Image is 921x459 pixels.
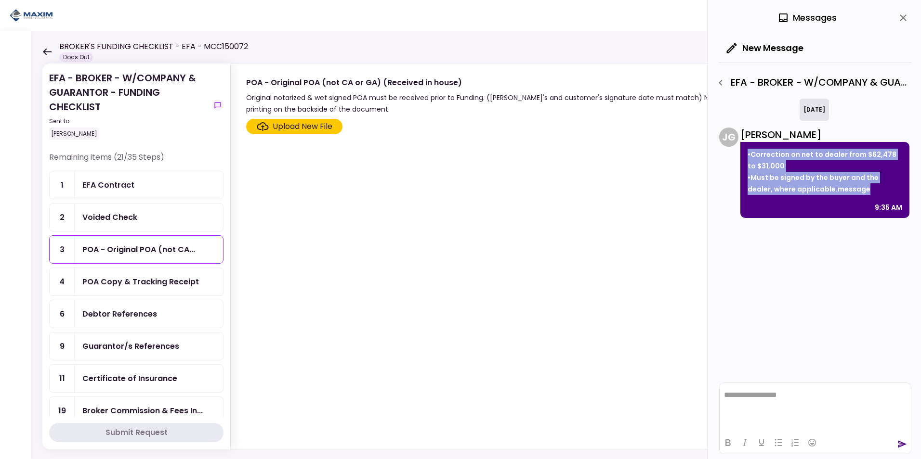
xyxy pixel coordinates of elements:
[82,243,195,255] div: POA - Original POA (not CA or GA) (Received in house)
[748,150,896,171] strong: •Correction on net to dealer from $62,478 to $31,000
[777,11,837,25] div: Messages
[50,171,75,199] div: 1
[49,203,224,231] a: 2Voided Check
[82,308,157,320] div: Debtor References
[10,8,53,23] img: Partner icon
[49,396,224,425] a: 19Broker Commission & Fees Invoice
[273,121,332,132] div: Upload New File
[712,75,911,91] div: EFA - BROKER - W/COMPANY & GUARANTOR - FUNDING CHECKLIST - Dealer's Final Invoice
[49,268,224,296] a: 4POA Copy & Tracking Receipt
[895,10,911,26] button: close
[212,100,224,111] button: show-messages
[82,372,177,384] div: Certificate of Insurance
[720,436,736,449] button: Bold
[246,119,342,134] span: Click here to upload the required document
[82,211,137,223] div: Voided Check
[50,204,75,231] div: 2
[719,127,738,147] div: J G
[753,436,770,449] button: Underline
[49,171,224,199] a: 1EFA Contract
[804,436,820,449] button: Emojis
[49,117,208,126] div: Sent to:
[82,405,203,417] div: Broker Commission & Fees Invoice
[49,332,224,360] a: 9Guarantor/s References
[875,202,902,213] div: 9:35 AM
[105,427,168,438] div: Submit Request
[50,365,75,392] div: 11
[897,439,907,449] button: send
[719,36,811,61] button: New Message
[230,64,902,449] div: POA - Original POA (not CA or GA) (Received in house)Original notarized & wet signed POA must be ...
[49,235,224,264] a: 3POA - Original POA (not CA or GA) (Received in house)
[49,364,224,393] a: 11Certificate of Insurance
[49,300,224,328] a: 6Debtor References
[770,436,787,449] button: Bullet list
[50,397,75,424] div: 19
[49,423,224,442] button: Submit Request
[49,71,208,140] div: EFA - BROKER - W/COMPANY & GUARANTOR - FUNDING CHECKLIST
[720,383,911,431] iframe: Rich Text Area
[49,127,99,140] div: [PERSON_NAME]
[800,99,829,121] div: [DATE]
[50,268,75,295] div: 4
[787,436,803,449] button: Numbered list
[246,92,825,115] div: Original notarized & wet signed POA must be received prior to Funding. ([PERSON_NAME]'s and custo...
[740,127,909,142] div: [PERSON_NAME]
[82,340,179,352] div: Guarantor/s References
[748,173,879,194] strong: •Must be signed by the buyer and the dealer, where applicable.message
[82,276,199,288] div: POA Copy & Tracking Receipt
[59,52,93,62] div: Docs Out
[82,179,134,191] div: EFA Contract
[50,300,75,328] div: 6
[246,76,825,89] div: POA - Original POA (not CA or GA) (Received in house)
[50,332,75,360] div: 9
[50,236,75,263] div: 3
[737,436,753,449] button: Italic
[49,152,224,171] div: Remaining items (21/35 Steps)
[59,41,248,52] h1: BROKER'S FUNDING CHECKLIST - EFA - MCC150072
